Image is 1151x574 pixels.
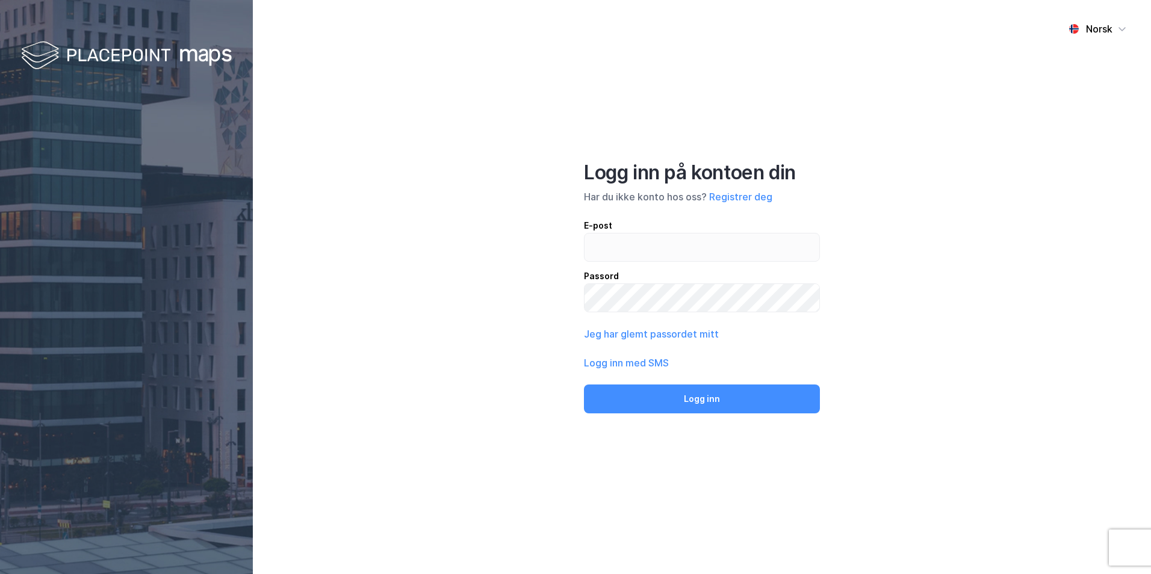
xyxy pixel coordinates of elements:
[584,384,820,413] button: Logg inn
[1086,22,1112,36] div: Norsk
[1091,516,1151,574] iframe: Chat Widget
[584,327,719,341] button: Jeg har glemt passordet mitt
[584,356,669,370] button: Logg inn med SMS
[584,218,820,233] div: E-post
[584,161,820,185] div: Logg inn på kontoen din
[584,190,820,204] div: Har du ikke konto hos oss?
[584,269,820,283] div: Passord
[21,39,232,74] img: logo-white.f07954bde2210d2a523dddb988cd2aa7.svg
[709,190,772,204] button: Registrer deg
